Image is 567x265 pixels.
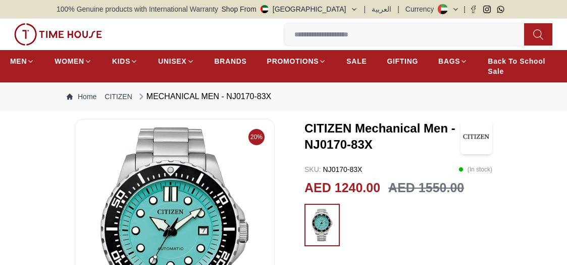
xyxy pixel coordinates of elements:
a: UNISEX [158,52,194,70]
a: Instagram [483,6,491,13]
h3: CITIZEN Mechanical Men - NJ0170-83X [304,120,460,153]
span: BAGS [438,56,460,66]
p: NJ0170-83X [304,164,362,174]
span: GIFTING [387,56,418,66]
nav: Breadcrumb [57,82,510,111]
a: Home [67,92,96,102]
a: SALE [346,52,367,70]
span: | [364,4,366,14]
a: KIDS [112,52,138,70]
span: SALE [346,56,367,66]
img: United Arab Emirates [261,5,269,13]
span: 20% [248,129,265,145]
button: Shop From[GEOGRAPHIC_DATA] [222,4,358,14]
div: MECHANICAL MEN - NJ0170-83X [136,91,271,103]
a: BAGS [438,52,468,70]
a: BRANDS [215,52,247,70]
h3: AED 1550.00 [388,179,464,198]
span: Back To School Sale [488,56,557,76]
a: Facebook [470,6,477,13]
button: العربية [372,4,391,14]
div: Currency [405,4,438,14]
a: PROMOTIONS [267,52,327,70]
span: SKU : [304,165,321,173]
span: PROMOTIONS [267,56,319,66]
span: WOMEN [55,56,84,66]
img: ... [310,209,335,241]
a: GIFTING [387,52,418,70]
a: WOMEN [55,52,92,70]
h2: AED 1240.00 [304,179,380,198]
a: Back To School Sale [488,52,557,80]
a: Whatsapp [497,6,504,13]
img: ... [14,23,102,46]
span: KIDS [112,56,130,66]
span: BRANDS [215,56,247,66]
span: | [463,4,466,14]
a: MEN [10,52,34,70]
span: | [397,4,399,14]
span: MEN [10,56,27,66]
p: ( In stock ) [458,164,492,174]
img: CITIZEN Mechanical Men - NJ0170-83X [460,119,492,154]
span: 100% Genuine products with International Warranty [57,4,218,14]
a: CITIZEN [105,92,132,102]
span: UNISEX [158,56,186,66]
